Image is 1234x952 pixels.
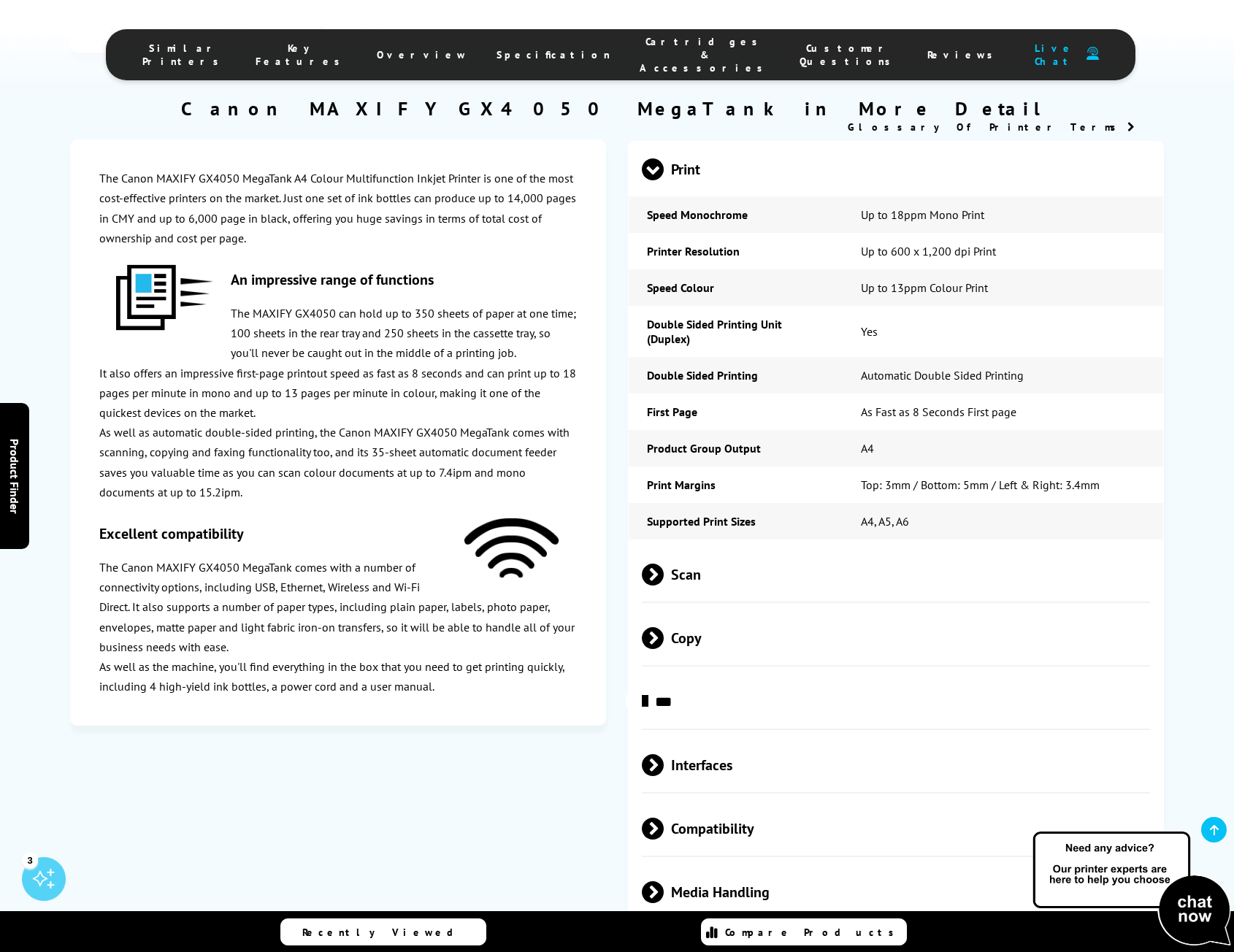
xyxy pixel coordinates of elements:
[843,503,1163,540] td: A4, A5, A6
[99,423,577,502] p: As well as automatic double-sided printing, the Canon MAXIFY GX4050 MegaTank comes with scanning,...
[116,263,213,332] img: Canon-MAXIFY-Fast-Icon.jpg
[99,270,577,289] h3: An impressive range of functions
[642,142,1150,196] span: Print
[70,96,1165,120] h2: Canon MAXIFY GX4050 MegaTank in More Detail
[642,801,1150,856] span: Compatibility
[843,233,1163,269] td: Up to 600 x 1,200 dpi Print
[843,357,1163,394] td: Automatic Double Sided Printing
[629,394,843,430] td: First Page
[843,467,1163,503] td: Top: 3mm / Bottom: 5mm / Left & Right: 3.4mm
[629,196,843,233] td: Speed Monochrome
[1030,829,1234,949] img: Open Live Chat window
[642,610,1150,665] span: Copy
[642,864,1150,919] span: Media Handling
[800,42,898,68] span: Customer Questions
[7,439,22,514] span: Product Finder
[99,169,577,248] p: The Canon MAXIFY GX4050 MegaTank A4 Colour Multifunction Inkjet Printer is one of the most cost-e...
[629,467,843,503] td: Print Margins
[629,233,843,269] td: Printer Resolution
[256,42,348,68] span: Key Features
[497,48,610,61] span: Specification
[629,503,843,540] td: Supported Print Sizes
[142,42,226,68] span: Similar Printers
[701,918,907,945] a: Compare Products
[843,269,1163,306] td: Up to 13ppm Colour Print
[463,517,560,580] img: Canon-MAXIFY-Wifi-Icon.png
[99,304,577,364] p: The MAXIFY GX4050 can hold up to 350 sheets of paper at one time; 100 sheets in the rear tray and...
[99,558,577,657] p: The Canon MAXIFY GX4050 MegaTank comes with a number of connectivity options, including USB, Ethe...
[302,926,468,939] span: Recently Viewed
[99,657,577,696] p: As well as the machine, you'll find everything in the box that you need to get printing quickly, ...
[1087,47,1099,61] img: user-headset-duotone.svg
[99,364,577,423] p: It also offers an impressive first-page printout speed as fast as 8 seconds and can print up to 1...
[843,394,1163,430] td: As Fast as 8 Seconds First page
[377,48,467,61] span: Overview
[629,430,843,467] td: Product Group Output
[642,737,1150,792] span: Interfaces
[99,524,577,543] h3: Excellent compatibility
[642,547,1150,602] span: Scan
[843,430,1163,467] td: A4
[629,306,843,357] td: Double Sided Printing Unit (Duplex)
[22,852,38,868] div: 3
[725,926,902,939] span: Compare Products
[280,918,486,945] a: Recently Viewed
[1030,42,1079,68] span: Live Chat
[848,120,1135,134] a: Glossary Of Printer Terms
[927,48,1000,61] span: Reviews
[843,306,1163,357] td: Yes
[640,35,770,74] span: Cartridges & Accessories
[629,357,843,394] td: Double Sided Printing
[843,196,1163,233] td: Up to 18ppm Mono Print
[629,269,843,306] td: Speed Colour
